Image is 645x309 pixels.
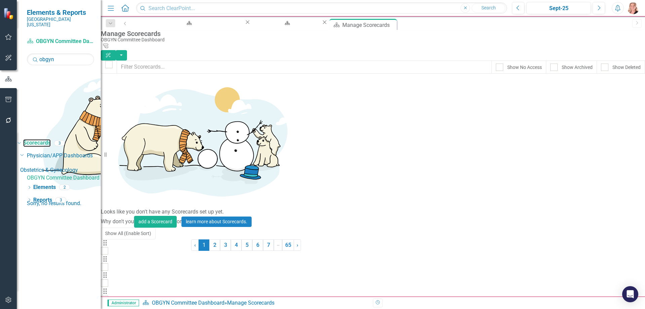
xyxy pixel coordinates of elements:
a: Elements [33,184,56,191]
span: 1 [199,239,209,251]
span: Search [481,5,496,10]
div: Show No Access [507,64,542,71]
small: [GEOGRAPHIC_DATA][US_STATE] [27,16,94,28]
div: Show Archived [562,64,593,71]
div: » Manage Scorecards [142,299,368,307]
div: Looks like you don't have any Scorecards set up yet. [101,208,645,216]
a: 65 [282,239,294,251]
div: Manage Scorecards [101,30,642,37]
a: 7 [263,239,274,251]
div: 2 [59,185,70,190]
span: or [177,218,181,225]
div: 3 [54,140,65,146]
div: OBGYN Committee Dashboard [257,25,315,34]
input: Search ClearPoint... [136,2,507,14]
a: Scorecards [23,139,51,147]
span: Administrator [107,300,139,306]
span: Elements & Reports [27,8,94,16]
a: OBGYN Committee Dashboard [27,174,101,182]
img: Tiffany LaCoste [627,2,639,14]
div: Open Intercom Messenger [622,286,638,302]
button: Show All (Enable Sort) [101,228,156,239]
a: Obstetrics & Gynecology [20,166,101,174]
button: add a Scorecard [134,216,177,228]
div: Show Deleted [612,64,641,71]
div: Sept-25 [529,4,589,12]
span: ‹ [194,242,196,248]
a: OBGYN Committee Dashboard [27,38,94,45]
a: Physician/APP Dashboards [27,152,101,160]
span: › [297,242,298,248]
button: Sept-25 [526,2,591,14]
a: 2 [209,239,220,251]
a: Inpatient Quality Reporting (IQR) Program Dashboard [132,19,244,27]
a: OBGYN Committee Dashboard [152,300,224,306]
a: 5 [242,239,252,251]
div: 3 [55,197,66,203]
button: Search [472,3,505,13]
a: 6 [252,239,263,251]
div: Inpatient Quality Reporting (IQR) Program Dashboard [138,25,238,34]
div: OBGYN Committee Dashboard [101,37,642,42]
a: 4 [231,239,242,251]
input: Filter Scorecards... [117,61,492,74]
img: Getting started [101,74,302,208]
div: Manage Scorecards [342,21,395,29]
a: OBGYN Committee Dashboard [251,19,321,27]
a: Reports [33,196,52,204]
span: Why don't you [101,218,134,225]
input: Search Below... [27,53,94,65]
a: 3 [220,239,231,251]
a: learn more about Scorecards. [181,217,252,227]
img: No results found [27,65,228,200]
img: ClearPoint Strategy [3,7,15,20]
